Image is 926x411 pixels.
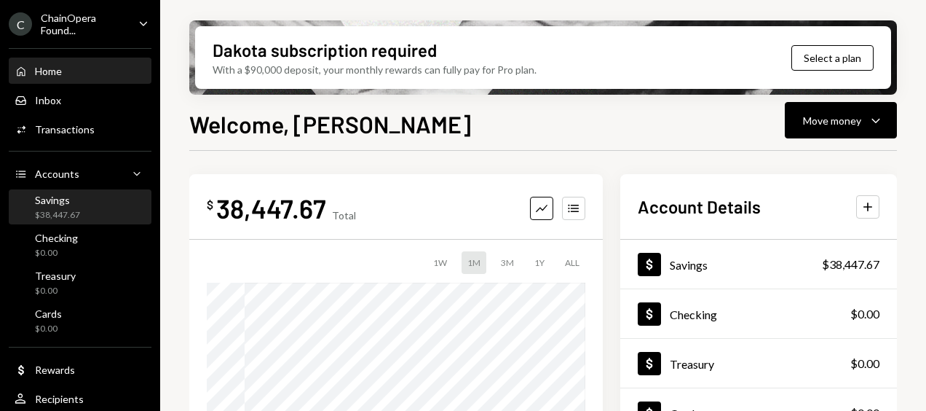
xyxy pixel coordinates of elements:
[9,160,151,187] a: Accounts
[9,116,151,142] a: Transactions
[35,168,79,180] div: Accounts
[559,251,585,274] div: ALL
[332,209,356,222] div: Total
[462,251,486,274] div: 1M
[35,123,95,136] div: Transactions
[9,303,151,338] a: Cards$0.00
[35,308,62,320] div: Cards
[850,355,879,372] div: $0.00
[9,189,151,224] a: Savings$38,447.67
[35,194,80,206] div: Savings
[670,308,717,321] div: Checking
[822,256,879,273] div: $38,447.67
[35,393,84,405] div: Recipients
[216,192,326,224] div: 38,447.67
[620,289,897,338] a: Checking$0.00
[9,87,151,113] a: Inbox
[803,113,861,128] div: Move money
[213,62,537,77] div: With a $90,000 deposit, your monthly rewards can fully pay for Pro plan.
[213,38,437,62] div: Dakota subscription required
[9,356,151,383] a: Rewards
[620,339,897,388] a: Treasury$0.00
[35,94,61,106] div: Inbox
[785,102,897,138] button: Move money
[35,65,62,77] div: Home
[638,195,761,219] h2: Account Details
[35,270,76,282] div: Treasury
[9,265,151,300] a: Treasury$0.00
[35,364,75,376] div: Rewards
[427,251,453,274] div: 1W
[41,12,127,36] div: ChainOpera Found...
[670,357,714,371] div: Treasury
[791,45,874,71] button: Select a plan
[529,251,550,274] div: 1Y
[9,12,32,36] div: C
[35,232,78,244] div: Checking
[35,323,62,335] div: $0.00
[620,240,897,289] a: Savings$38,447.67
[35,209,80,222] div: $38,447.67
[9,58,151,84] a: Home
[189,109,471,138] h1: Welcome, [PERSON_NAME]
[495,251,520,274] div: 3M
[9,227,151,262] a: Checking$0.00
[207,197,213,212] div: $
[35,285,76,297] div: $0.00
[670,258,708,272] div: Savings
[850,305,879,323] div: $0.00
[35,247,78,259] div: $0.00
